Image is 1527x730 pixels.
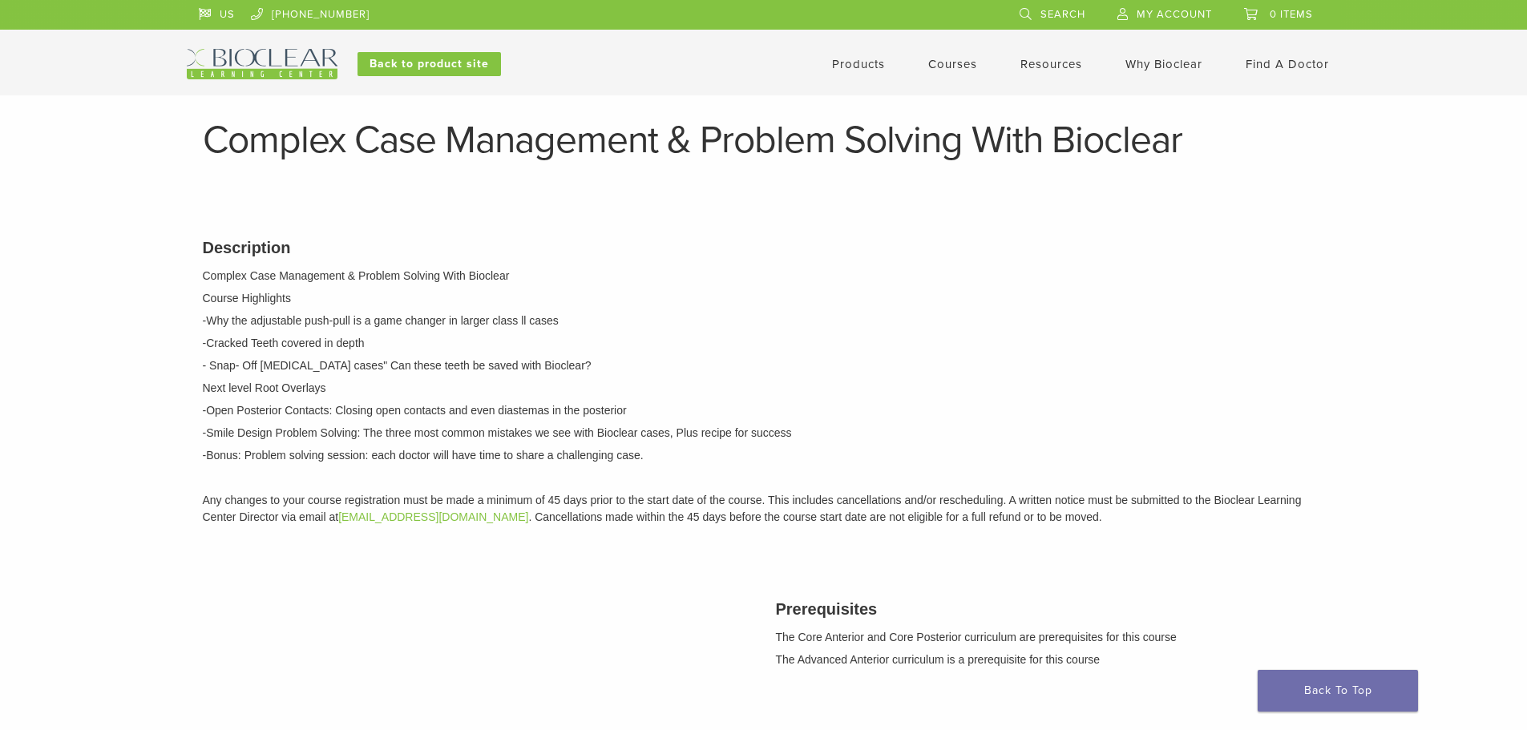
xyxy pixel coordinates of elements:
[203,335,1325,352] p: -Cracked Teeth covered in depth
[203,290,1325,307] p: Course Highlights
[1020,57,1082,71] a: Resources
[928,57,977,71] a: Courses
[776,651,1325,668] p: The Advanced Anterior curriculum is a prerequisite for this course
[203,380,1325,397] p: Next level Root Overlays
[203,313,1325,329] p: -Why the adjustable push-pull is a game changer in larger class ll cases
[338,510,528,523] a: [EMAIL_ADDRESS][DOMAIN_NAME]
[203,357,1325,374] p: - Snap- Off [MEDICAL_DATA] cases" Can these teeth be saved with Bioclear?
[358,52,501,76] a: Back to product site
[1040,8,1085,21] span: Search
[1270,8,1313,21] span: 0 items
[203,236,1325,260] h3: Description
[203,447,1325,464] p: -Bonus: Problem solving session: each doctor will have time to share a challenging case.
[1137,8,1212,21] span: My Account
[776,629,1325,646] p: The Core Anterior and Core Posterior curriculum are prerequisites for this course
[203,425,1325,442] p: -Smile Design Problem Solving: The three most common mistakes we see with Bioclear cases, Plus re...
[1125,57,1202,71] a: Why Bioclear
[187,49,337,79] img: Bioclear
[1246,57,1329,71] a: Find A Doctor
[832,57,885,71] a: Products
[776,597,1325,621] h3: Prerequisites
[203,494,1302,523] span: Any changes to your course registration must be made a minimum of 45 days prior to the start date...
[203,121,1325,159] h1: Complex Case Management & Problem Solving With Bioclear
[203,402,1325,419] p: -Open Posterior Contacts: Closing open contacts and even diastemas in the posterior
[203,268,1325,284] p: Complex Case Management & Problem Solving With Bioclear
[1258,670,1418,712] a: Back To Top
